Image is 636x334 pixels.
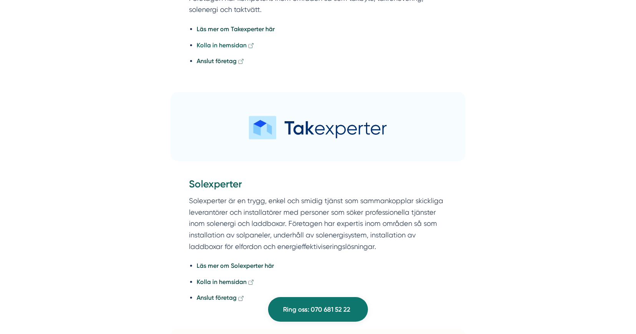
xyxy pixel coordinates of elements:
a: Kolla in hemsidan [197,42,255,49]
strong: Kolla in hemsidan [197,42,247,49]
a: Läs mer om Solexperter här [197,262,274,269]
h3: Solexperter [189,177,447,195]
a: Anslut företag [197,57,245,65]
strong: Kolla in hemsidan [197,278,247,286]
span: Ring oss: 070 681 52 22 [283,304,350,315]
a: Kolla in hemsidan [197,278,255,286]
strong: Anslut företag [197,57,237,65]
img: Företagsbild på Smartproduktion – Ett företag i Borlänge [171,92,465,161]
p: Solexperter är en trygg, enkel och smidig tjänst som sammankopplar skickliga leverantörer och ins... [189,195,447,252]
a: Läs mer om Takexperter här [197,25,275,33]
a: Ring oss: 070 681 52 22 [268,297,368,322]
strong: Anslut företag [197,294,237,301]
a: Anslut företag [197,294,245,301]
